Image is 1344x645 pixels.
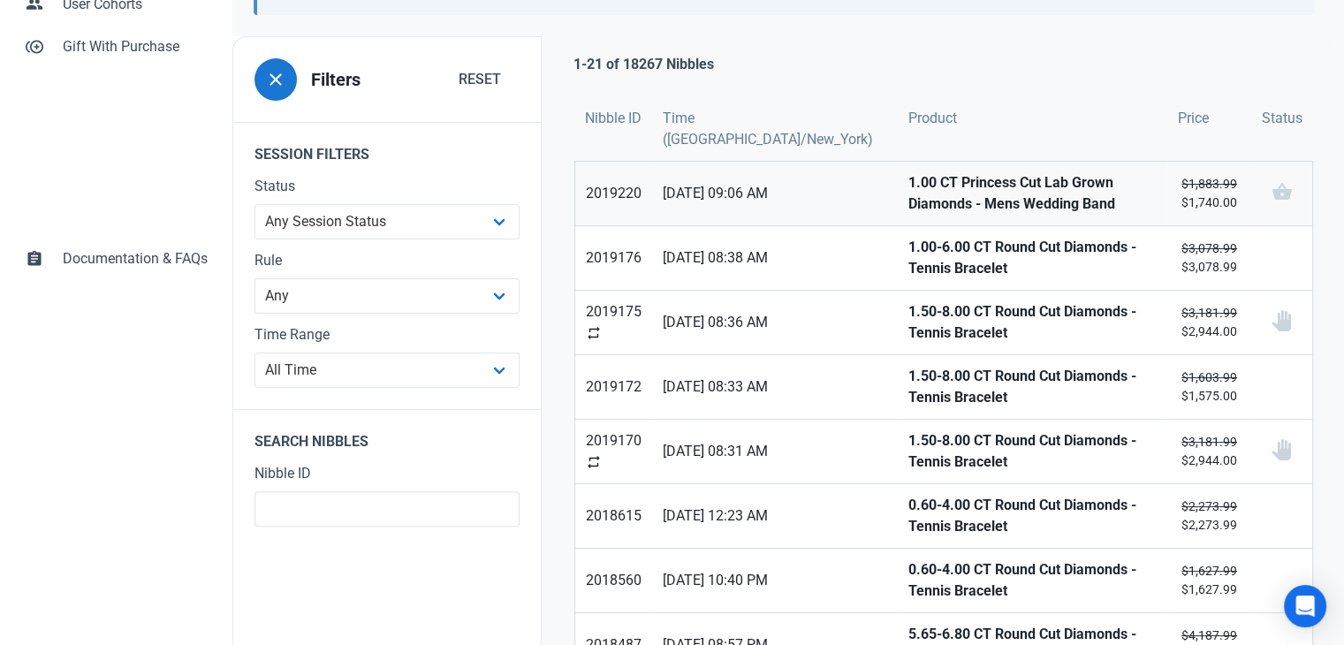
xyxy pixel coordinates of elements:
[898,162,1167,225] a: 1.00 CT Princess Cut Lab Grown Diamonds - Mens Wedding Band
[1178,562,1241,599] small: $1,627.99
[1284,585,1326,627] div: Open Intercom Messenger
[652,549,898,612] a: [DATE] 10:40 PM
[652,420,898,483] a: [DATE] 08:31 AM
[898,355,1167,419] a: 1.50-8.00 CT Round Cut Diamonds - Tennis Bracelet
[1178,239,1241,277] small: $3,078.99
[586,325,602,341] span: repeat
[1181,241,1237,255] s: $3,078.99
[908,430,1157,473] strong: 1.50-8.00 CT Round Cut Diamonds - Tennis Bracelet
[652,162,898,225] a: [DATE] 09:06 AM
[1181,435,1237,449] s: $3,181.99
[265,69,286,90] span: close
[1178,433,1241,470] small: $2,944.00
[1178,175,1241,212] small: $1,740.00
[254,58,297,101] button: close
[26,248,43,266] span: assignment
[575,355,652,419] a: 2019172
[663,570,887,591] span: [DATE] 10:40 PM
[440,62,520,97] button: Reset
[908,559,1157,602] strong: 0.60-4.00 CT Round Cut Diamonds - Tennis Bracelet
[898,226,1167,290] a: 1.00-6.00 CT Round Cut Diamonds - Tennis Bracelet
[311,70,361,90] h3: Filters
[1181,306,1237,320] s: $3,181.99
[908,366,1157,408] strong: 1.50-8.00 CT Round Cut Diamonds - Tennis Bracelet
[1181,564,1237,578] s: $1,627.99
[1181,370,1237,384] s: $1,603.99
[1167,162,1251,225] a: $1,883.99$1,740.00
[1251,162,1312,225] a: shopping_basket
[1178,304,1241,341] small: $2,944.00
[1262,108,1302,129] span: Status
[254,463,520,484] label: Nibble ID
[14,26,218,68] a: control_point_duplicateGift With Purchase
[1178,108,1209,129] span: Price
[908,495,1157,537] strong: 0.60-4.00 CT Round Cut Diamonds - Tennis Bracelet
[586,454,602,470] span: repeat
[1178,497,1241,535] small: $2,273.99
[663,441,887,462] span: [DATE] 08:31 AM
[908,301,1157,344] strong: 1.50-8.00 CT Round Cut Diamonds - Tennis Bracelet
[663,312,887,333] span: [DATE] 08:36 AM
[575,162,652,225] a: 2019220
[1178,368,1241,406] small: $1,575.00
[663,247,887,269] span: [DATE] 08:38 AM
[575,226,652,290] a: 2019176
[573,54,714,75] p: 1-21 of 18267 Nibbles
[233,122,541,176] legend: Session Filters
[1271,439,1292,460] img: status_user_offer_unavailable.svg
[1271,181,1292,202] span: shopping_basket
[663,505,887,527] span: [DATE] 12:23 AM
[652,291,898,354] a: [DATE] 08:36 AM
[652,226,898,290] a: [DATE] 08:38 AM
[26,36,43,54] span: control_point_duplicate
[908,108,957,129] span: Product
[1181,499,1237,513] s: $2,273.99
[652,484,898,548] a: [DATE] 12:23 AM
[898,549,1167,612] a: 0.60-4.00 CT Round Cut Diamonds - Tennis Bracelet
[575,420,652,483] a: 2019170repeat
[14,238,218,280] a: assignmentDocumentation & FAQs
[898,420,1167,483] a: 1.50-8.00 CT Round Cut Diamonds - Tennis Bracelet
[652,355,898,419] a: [DATE] 08:33 AM
[1167,420,1251,483] a: $3,181.99$2,944.00
[1167,549,1251,612] a: $1,627.99$1,627.99
[1271,310,1292,331] img: status_user_offer_unavailable.svg
[1167,291,1251,354] a: $3,181.99$2,944.00
[254,324,520,345] label: Time Range
[233,409,541,463] legend: Search Nibbles
[63,36,208,57] span: Gift With Purchase
[254,250,520,271] label: Rule
[663,108,887,150] span: Time ([GEOGRAPHIC_DATA]/New_York)
[1181,177,1237,191] s: $1,883.99
[898,291,1167,354] a: 1.50-8.00 CT Round Cut Diamonds - Tennis Bracelet
[908,172,1157,215] strong: 1.00 CT Princess Cut Lab Grown Diamonds - Mens Wedding Band
[254,176,520,197] label: Status
[663,376,887,398] span: [DATE] 08:33 AM
[1167,226,1251,290] a: $3,078.99$3,078.99
[575,291,652,354] a: 2019175repeat
[1167,355,1251,419] a: $1,603.99$1,575.00
[575,549,652,612] a: 2018560
[908,237,1157,279] strong: 1.00-6.00 CT Round Cut Diamonds - Tennis Bracelet
[1167,484,1251,548] a: $2,273.99$2,273.99
[1181,628,1237,642] s: $4,187.99
[575,484,652,548] a: 2018615
[898,484,1167,548] a: 0.60-4.00 CT Round Cut Diamonds - Tennis Bracelet
[663,183,887,204] span: [DATE] 09:06 AM
[63,248,208,269] span: Documentation & FAQs
[585,108,642,129] span: Nibble ID
[459,69,501,90] span: Reset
